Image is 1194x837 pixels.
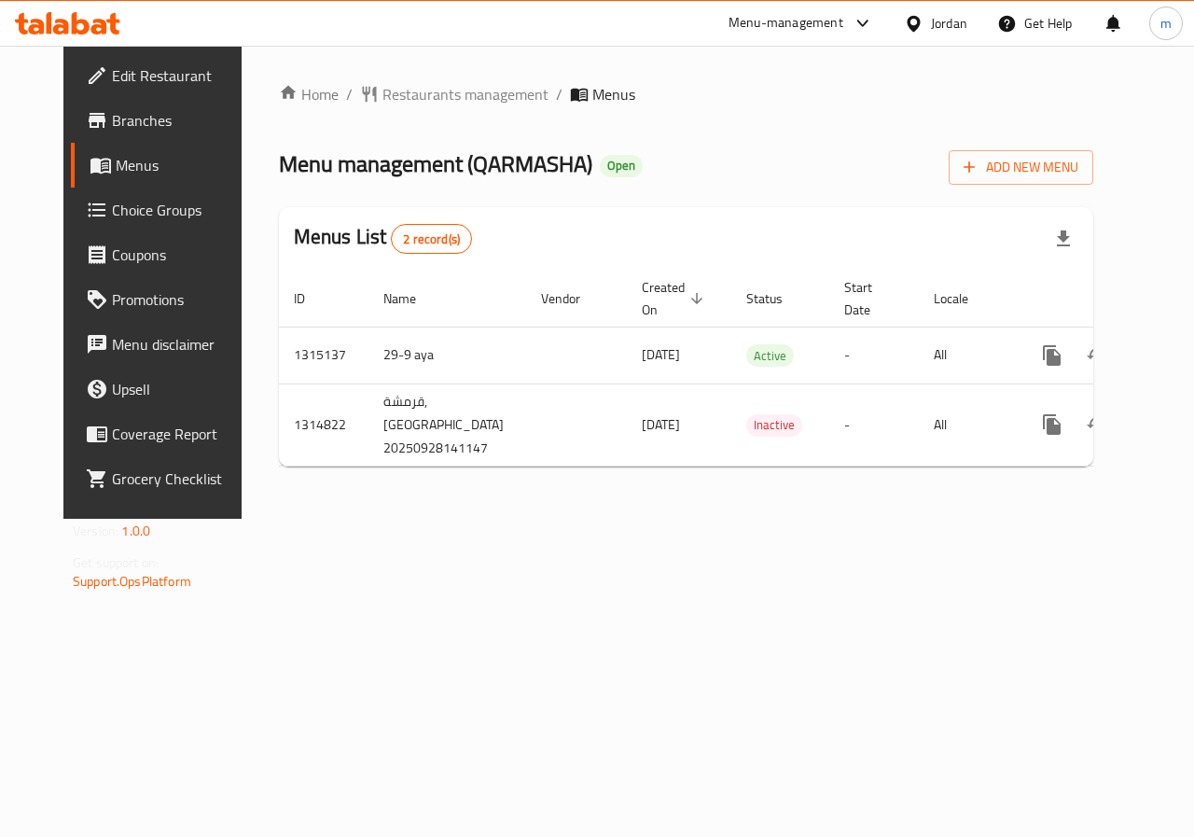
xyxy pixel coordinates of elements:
[746,287,807,310] span: Status
[368,327,526,384] td: 29-9 aya
[964,156,1078,179] span: Add New Menu
[112,288,248,311] span: Promotions
[112,378,248,400] span: Upsell
[279,83,1093,105] nav: breadcrumb
[71,143,263,188] a: Menus
[829,384,919,466] td: -
[746,344,794,367] div: Active
[346,83,353,105] li: /
[112,64,248,87] span: Edit Restaurant
[729,12,843,35] div: Menu-management
[746,345,794,367] span: Active
[642,412,680,437] span: [DATE]
[592,83,635,105] span: Menus
[1030,402,1075,447] button: more
[73,519,118,543] span: Version:
[829,327,919,384] td: -
[556,83,562,105] li: /
[112,333,248,356] span: Menu disclaimer
[116,154,248,176] span: Menus
[746,414,802,437] div: Inactive
[279,327,368,384] td: 1315137
[71,322,263,367] a: Menu disclaimer
[294,223,472,254] h2: Menus List
[71,53,263,98] a: Edit Restaurant
[600,158,643,174] span: Open
[71,277,263,322] a: Promotions
[642,342,680,367] span: [DATE]
[71,98,263,143] a: Branches
[392,230,471,248] span: 2 record(s)
[1075,402,1119,447] button: Change Status
[112,423,248,445] span: Coverage Report
[121,519,150,543] span: 1.0.0
[368,384,526,466] td: قرمشة,[GEOGRAPHIC_DATA] 20250928141147
[382,83,548,105] span: Restaurants management
[294,287,329,310] span: ID
[919,384,1015,466] td: All
[112,199,248,221] span: Choice Groups
[71,367,263,412] a: Upsell
[112,244,248,266] span: Coupons
[279,143,592,185] span: Menu management ( QARMASHA )
[600,155,643,177] div: Open
[383,287,440,310] span: Name
[844,276,896,321] span: Start Date
[1075,333,1119,378] button: Change Status
[949,150,1093,185] button: Add New Menu
[391,224,472,254] div: Total records count
[919,327,1015,384] td: All
[934,287,993,310] span: Locale
[746,414,802,436] span: Inactive
[71,232,263,277] a: Coupons
[73,551,159,575] span: Get support on:
[112,109,248,132] span: Branches
[1030,333,1075,378] button: more
[1160,13,1172,34] span: m
[279,384,368,466] td: 1314822
[71,412,263,456] a: Coverage Report
[71,188,263,232] a: Choice Groups
[73,569,191,593] a: Support.OpsPlatform
[931,13,967,34] div: Jordan
[1041,216,1086,261] div: Export file
[279,83,339,105] a: Home
[112,467,248,490] span: Grocery Checklist
[71,456,263,501] a: Grocery Checklist
[541,287,604,310] span: Vendor
[360,83,548,105] a: Restaurants management
[642,276,709,321] span: Created On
